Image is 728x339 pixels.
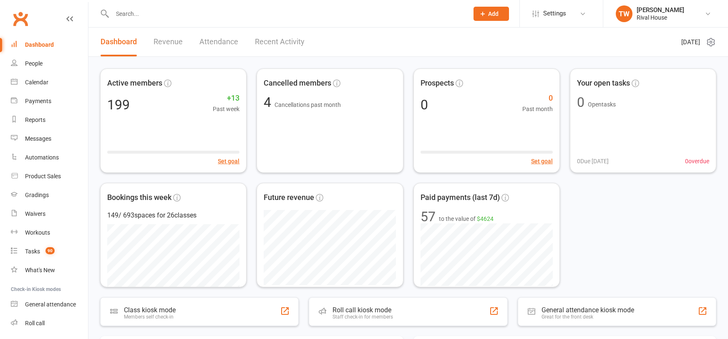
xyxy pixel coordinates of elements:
button: Add [474,7,509,21]
div: What's New [25,267,55,273]
span: $4624 [477,215,494,222]
span: Past week [213,104,239,114]
a: People [11,54,88,73]
span: +13 [213,92,239,104]
a: Payments [11,92,88,111]
a: Recent Activity [255,28,305,56]
span: Bookings this week [107,192,171,204]
a: Gradings [11,186,88,205]
span: 90 [45,247,55,254]
div: Members self check-in [124,314,176,320]
div: Product Sales [25,173,61,180]
span: to the value of [439,214,494,223]
div: 149 / 693 spaces for 26 classes [107,210,239,221]
span: Future revenue [264,192,314,204]
a: Attendance [199,28,238,56]
div: Roll call kiosk mode [333,306,393,314]
div: Workouts [25,229,50,236]
div: 199 [107,98,130,111]
a: Reports [11,111,88,129]
a: What's New [11,261,88,280]
div: Payments [25,98,51,104]
button: Set goal [531,157,553,166]
span: Add [488,10,499,17]
span: Active members [107,77,162,89]
div: Rival House [637,14,684,21]
div: Automations [25,154,59,161]
span: Cancellations past month [275,101,341,108]
span: 0 [522,92,553,104]
div: Waivers [25,210,45,217]
div: People [25,60,43,67]
div: Great for the front desk [542,314,634,320]
div: [PERSON_NAME] [637,6,684,14]
input: Search... [110,8,463,20]
span: Your open tasks [577,77,630,89]
div: 57 [421,210,436,223]
div: General attendance kiosk mode [542,306,634,314]
div: General attendance [25,301,76,308]
a: Roll call [11,314,88,333]
div: Tasks [25,248,40,255]
span: Past month [522,104,553,114]
a: Product Sales [11,167,88,186]
div: Staff check-in for members [333,314,393,320]
a: Messages [11,129,88,148]
a: Waivers [11,205,88,223]
span: [DATE] [681,37,700,47]
span: Settings [543,4,566,23]
div: 0 [577,96,584,109]
span: Cancelled members [264,77,331,89]
a: Dashboard [11,35,88,54]
div: Messages [25,135,51,142]
a: Calendar [11,73,88,92]
div: Calendar [25,79,48,86]
span: 0 overdue [685,157,709,166]
div: TW [616,5,632,22]
span: Open tasks [588,101,616,108]
span: Paid payments (last 7d) [421,192,500,204]
button: Set goal [218,157,239,166]
div: Reports [25,116,45,123]
a: Revenue [154,28,183,56]
a: General attendance kiosk mode [11,295,88,314]
div: Gradings [25,192,49,198]
div: Roll call [25,320,45,326]
span: 0 Due [DATE] [577,157,609,166]
a: Tasks 90 [11,242,88,261]
span: 4 [264,94,275,110]
a: Clubworx [10,8,31,29]
div: Class kiosk mode [124,306,176,314]
div: Dashboard [25,41,54,48]
a: Dashboard [101,28,137,56]
span: Prospects [421,77,454,89]
div: 0 [421,98,428,111]
a: Automations [11,148,88,167]
a: Workouts [11,223,88,242]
